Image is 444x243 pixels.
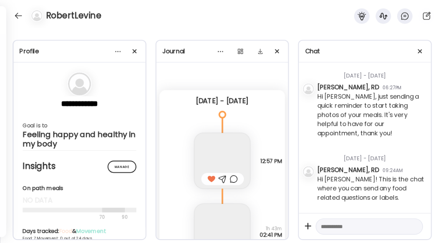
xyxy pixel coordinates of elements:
[260,158,282,164] span: 12:57 PM
[23,235,151,241] div: Food: 7 Movement: 0 out of 24 days
[317,175,425,202] div: Hi [PERSON_NAME]! This is the chat where you can send any food related questions or labels.
[31,10,42,21] img: bg-avatar-default.svg
[317,92,425,138] div: Hi [PERSON_NAME], just sending a quick reminder to start taking photos of your meals. It's very h...
[23,227,151,235] div: Days tracked: &
[303,84,314,94] img: bg-avatar-default.svg
[76,227,106,235] span: Movement
[108,161,136,173] div: Manage
[23,161,136,172] h2: Insights
[20,47,139,56] div: Profile
[23,184,136,192] div: On path meals
[46,10,101,22] h4: RobertLevine
[162,47,282,56] div: Journal
[317,145,425,166] div: [DATE] - [DATE]
[59,227,72,235] span: Food
[23,213,119,222] div: 70
[317,166,379,175] div: [PERSON_NAME], RD
[23,121,136,130] div: Goal is to
[260,226,282,232] span: 1h 43m
[317,83,379,92] div: [PERSON_NAME], RD
[260,232,282,238] span: 02:41 PM
[305,47,425,56] div: Chat
[303,166,314,177] img: bg-avatar-default.svg
[166,96,279,105] div: [DATE] - [DATE]
[23,195,136,205] div: no data
[68,72,91,95] img: bg-avatar-default.svg
[317,62,425,83] div: [DATE] - [DATE]
[383,167,403,174] div: 09:24AM
[383,84,401,91] div: 06:27PM
[23,130,136,148] div: Feeling happy and healthy in my body
[121,213,129,222] div: 90
[317,210,425,230] div: [DATE] - [DATE]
